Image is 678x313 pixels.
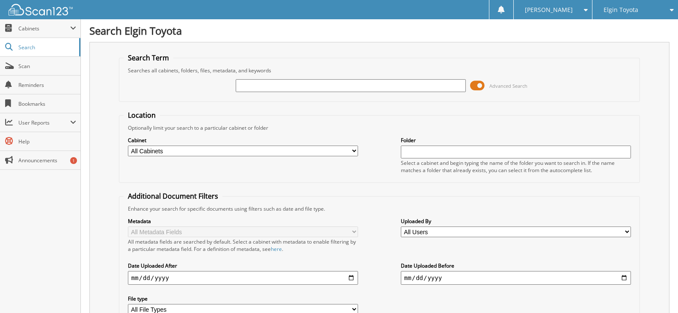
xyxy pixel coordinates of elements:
[89,24,669,38] h1: Search Elgin Toyota
[124,205,635,212] div: Enhance your search for specific documents using filters such as date and file type.
[18,119,70,126] span: User Reports
[124,110,160,120] legend: Location
[128,262,358,269] label: Date Uploaded After
[128,271,358,285] input: start
[124,124,635,131] div: Optionally limit your search to a particular cabinet or folder
[128,218,358,225] label: Metadata
[489,83,527,89] span: Advanced Search
[401,159,631,174] div: Select a cabinet and begin typing the name of the folder you want to search in. If the name match...
[401,137,631,144] label: Folder
[128,295,358,302] label: File type
[128,137,358,144] label: Cabinet
[18,100,76,107] span: Bookmarks
[124,53,173,63] legend: Search Term
[401,271,631,285] input: end
[604,7,638,12] span: Elgin Toyota
[18,25,70,32] span: Cabinets
[124,191,222,201] legend: Additional Document Filters
[18,81,76,89] span: Reminders
[70,157,77,164] div: 1
[124,67,635,74] div: Searches all cabinets, folders, files, metadata, and keywords
[18,63,76,70] span: Scan
[635,272,678,313] iframe: Chat Widget
[401,218,631,225] label: Uploaded By
[18,44,75,51] span: Search
[271,245,282,253] a: here
[401,262,631,269] label: Date Uploaded Before
[525,7,573,12] span: [PERSON_NAME]
[18,157,76,164] span: Announcements
[18,138,76,145] span: Help
[9,4,73,15] img: scan123-logo-white.svg
[128,238,358,253] div: All metadata fields are searched by default. Select a cabinet with metadata to enable filtering b...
